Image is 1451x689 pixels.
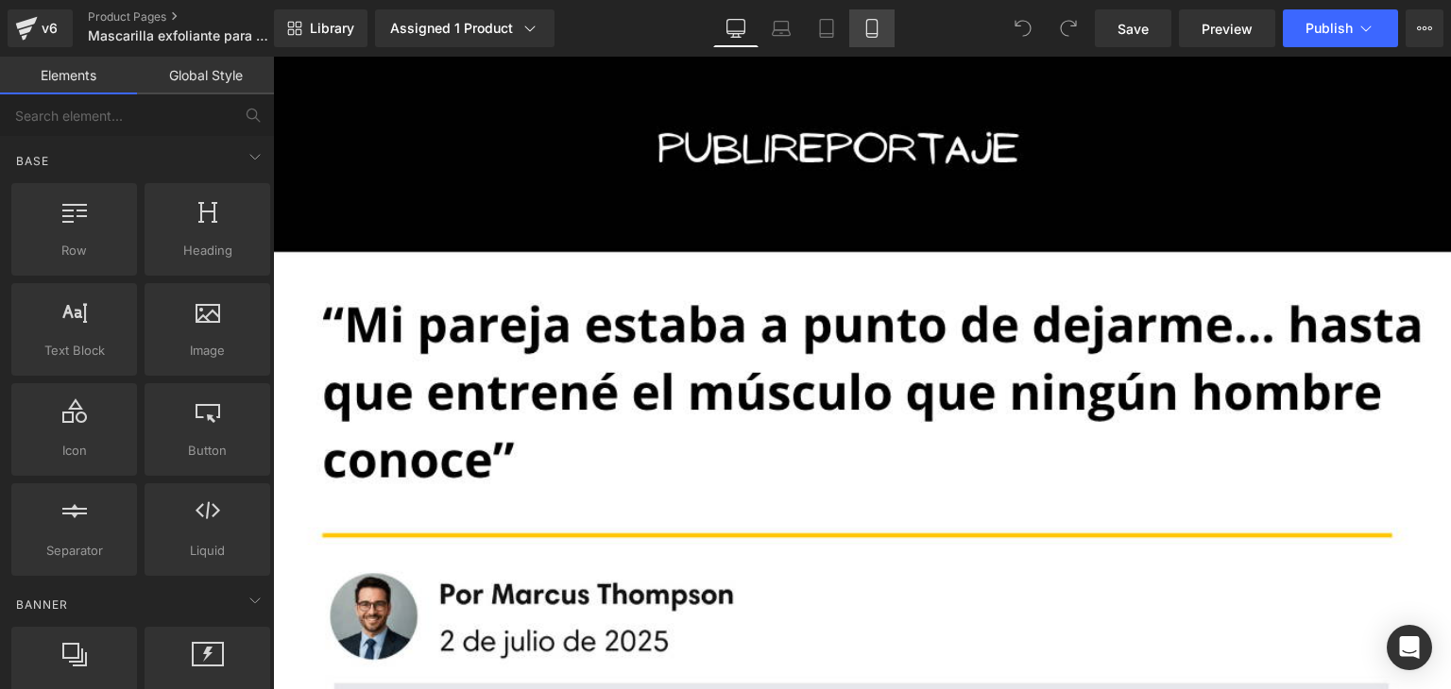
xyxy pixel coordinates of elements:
[14,152,51,170] span: Base
[759,9,804,47] a: Laptop
[1202,19,1253,39] span: Preview
[150,441,265,461] span: Button
[1306,21,1353,36] span: Publish
[150,241,265,260] span: Heading
[1283,9,1398,47] button: Publish
[849,9,895,47] a: Mobile
[1118,19,1149,39] span: Save
[88,9,305,25] a: Product Pages
[17,241,131,260] span: Row
[150,341,265,361] span: Image
[17,541,131,561] span: Separator
[274,9,367,47] a: New Library
[88,28,269,43] span: Mascarilla exfoliante para pies
[310,20,354,37] span: Library
[1179,9,1275,47] a: Preview
[150,541,265,561] span: Liquid
[1050,9,1087,47] button: Redo
[713,9,759,47] a: Desktop
[1004,9,1042,47] button: Undo
[17,441,131,461] span: Icon
[804,9,849,47] a: Tablet
[14,596,70,613] span: Banner
[17,341,131,361] span: Text Block
[390,19,539,38] div: Assigned 1 Product
[137,57,274,94] a: Global Style
[1406,9,1443,47] button: More
[38,16,61,41] div: v6
[8,9,73,47] a: v6
[1387,625,1432,670] div: Open Intercom Messenger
